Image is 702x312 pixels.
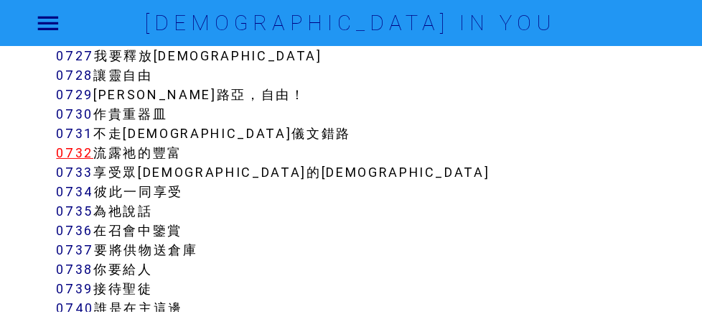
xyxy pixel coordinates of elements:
a: 0734 [56,183,94,200]
a: 0733 [56,164,93,180]
a: 0729 [56,86,93,103]
a: 0731 [56,125,93,142]
a: 0738 [56,261,93,277]
a: 0728 [56,67,93,83]
iframe: Chat [641,247,691,301]
a: 0739 [56,280,93,297]
a: 0736 [56,222,93,239]
a: 0735 [56,203,93,219]
a: 0732 [56,144,93,161]
a: 0737 [56,242,94,258]
a: 0727 [56,47,94,64]
a: 0730 [56,106,93,122]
